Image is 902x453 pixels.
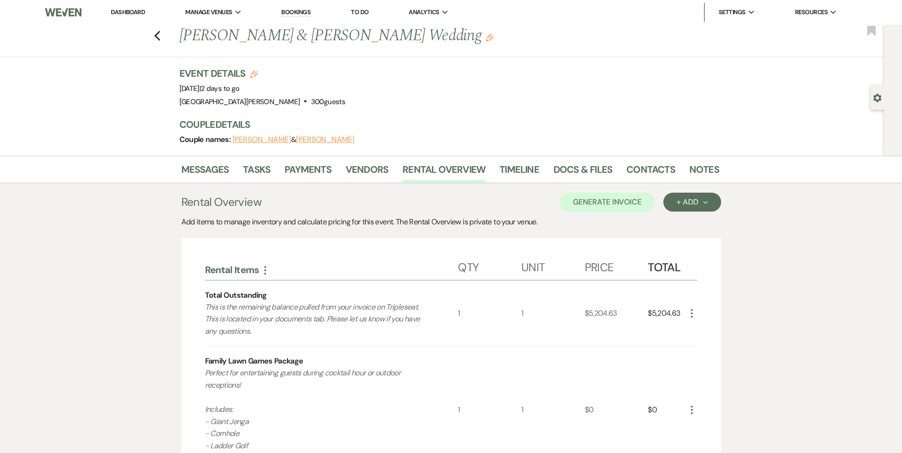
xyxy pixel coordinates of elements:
[205,290,267,301] div: Total Outstanding
[232,135,355,144] span: &
[521,251,585,280] div: Unit
[554,162,612,183] a: Docs & Files
[500,162,539,183] a: Timeline
[201,84,239,93] span: 2 days to go
[243,162,270,183] a: Tasks
[281,8,311,17] a: Bookings
[181,194,261,211] h3: Rental Overview
[795,8,828,17] span: Resources
[181,162,229,183] a: Messages
[296,136,355,143] button: [PERSON_NAME]
[205,355,304,367] div: Family Lawn Games Package
[205,264,458,276] div: Rental Items
[199,84,240,93] span: |
[626,162,675,183] a: Contacts
[458,251,521,280] div: Qty
[409,8,439,17] span: Analytics
[521,281,585,346] div: 1
[719,8,746,17] span: Settings
[689,162,719,183] a: Notes
[585,251,648,280] div: Price
[458,281,521,346] div: 1
[45,2,81,22] img: Weven Logo
[486,33,493,42] button: Edit
[311,97,345,107] span: 300 guests
[179,67,345,80] h3: Event Details
[179,25,604,47] h1: [PERSON_NAME] & [PERSON_NAME] Wedding
[560,193,655,212] button: Generate Invoice
[232,136,291,143] button: [PERSON_NAME]
[181,216,721,228] div: Add items to manage inventory and calculate pricing for this event. The Rental Overview is privat...
[111,8,145,16] a: Dashboard
[205,301,433,338] p: This is the remaining balance pulled from your invoice on Tripleseat. This is located in your doc...
[648,251,686,280] div: Total
[179,84,240,93] span: [DATE]
[873,93,882,102] button: Open lead details
[179,118,710,131] h3: Couple Details
[285,162,331,183] a: Payments
[351,8,368,16] a: To Do
[185,8,232,17] span: Manage Venues
[677,198,707,206] div: + Add
[663,193,721,212] button: + Add
[402,162,485,183] a: Rental Overview
[179,134,232,144] span: Couple names:
[179,97,300,107] span: [GEOGRAPHIC_DATA][PERSON_NAME]
[346,162,388,183] a: Vendors
[648,281,686,346] div: $5,204.63
[585,281,648,346] div: $5,204.63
